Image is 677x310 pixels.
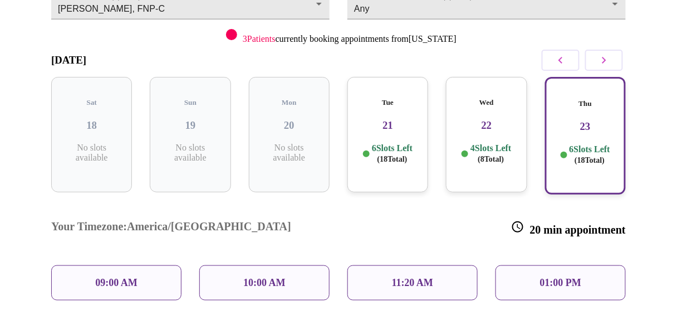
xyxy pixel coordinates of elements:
p: currently booking appointments from [US_STATE] [243,34,457,44]
h5: Sun [159,98,222,107]
h3: 18 [60,119,123,132]
span: ( 18 Total) [575,156,605,164]
h5: Tue [356,98,419,107]
span: 3 Patients [243,34,276,43]
h5: Mon [258,98,321,107]
h5: Sat [60,98,123,107]
h3: 21 [356,119,419,132]
p: 09:00 AM [95,277,138,289]
h3: 19 [159,119,222,132]
h3: 23 [555,120,616,133]
h3: 20 min appointment [511,220,626,236]
h3: [DATE] [51,54,86,66]
h3: 20 [258,119,321,132]
p: 6 Slots Left [570,144,610,166]
h3: 22 [455,119,518,132]
p: 4 Slots Left [470,143,511,164]
span: ( 8 Total) [478,155,504,163]
p: 6 Slots Left [372,143,413,164]
p: No slots available [159,143,222,163]
p: 11:20 AM [392,277,434,289]
h5: Wed [455,98,518,107]
p: 10:00 AM [243,277,286,289]
p: 01:00 PM [540,277,581,289]
h3: Your Timezone: America/[GEOGRAPHIC_DATA] [51,220,291,236]
p: No slots available [60,143,123,163]
p: No slots available [258,143,321,163]
span: ( 18 Total) [377,155,408,163]
h5: Thu [555,99,616,108]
